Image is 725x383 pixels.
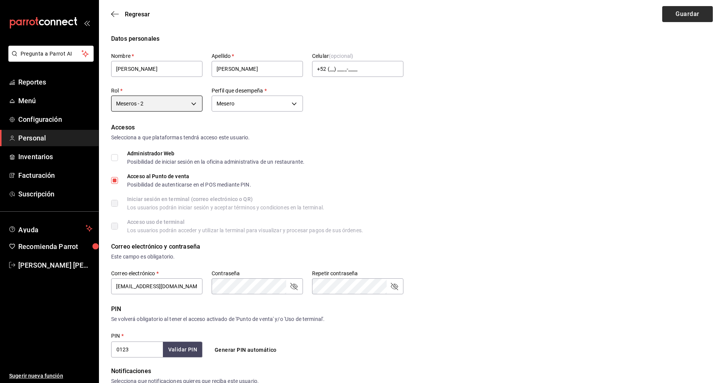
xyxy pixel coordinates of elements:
[329,53,353,59] span: (opcional)
[212,271,303,276] label: Contraseña
[18,224,83,233] span: Ayuda
[111,342,163,357] input: 3 a 6 dígitos
[312,53,403,59] label: Celular
[127,182,251,187] div: Posibilidad de autenticarse en el POS mediante PIN.
[212,343,280,357] button: Generar PIN automático
[18,241,92,252] span: Recomienda Parrot
[84,20,90,26] button: open_drawer_menu
[212,88,303,93] label: Perfil que desempeña
[127,228,363,233] div: Los usuarios podrán acceder y utilizar la terminal para visualizar y procesar pagos de sus órdenes.
[127,205,324,210] div: Los usuarios podrán iniciar sesión y aceptar términos y condiciones en la terminal.
[111,242,713,251] div: Correo electrónico y contraseña
[111,367,713,376] div: Notificaciones
[21,50,82,58] span: Pregunta a Parrot AI
[18,260,92,270] span: [PERSON_NAME] [PERSON_NAME]
[127,151,304,156] div: Administrador Web
[18,152,92,162] span: Inventarios
[662,6,713,22] button: Guardar
[111,271,202,276] label: Correo electrónico
[312,271,403,276] label: Repetir contraseña
[18,114,92,124] span: Configuración
[111,34,713,43] div: Datos personales
[111,134,713,142] div: Selecciona a que plataformas tendrá acceso este usuario.
[111,305,713,314] div: PIN
[111,88,202,93] label: Rol
[111,123,713,132] div: Accesos
[127,174,251,179] div: Acceso al Punto de venta
[163,342,202,357] button: Validar PIN
[127,219,363,225] div: Acceso uso de terminal
[18,96,92,106] span: Menú
[212,96,303,112] div: Mesero
[111,11,150,18] button: Regresar
[111,278,202,294] input: ejemplo@gmail.com
[111,333,124,338] label: PIN
[18,189,92,199] span: Suscripción
[9,372,92,380] span: Sugerir nueva función
[111,53,202,59] label: Nombre
[127,196,324,202] div: Iniciar sesión en terminal (correo electrónico o QR)
[212,53,303,59] label: Apellido
[111,253,713,261] div: Este campo es obligatorio.
[111,96,202,112] div: Meseros - 2
[18,170,92,180] span: Facturación
[8,46,94,62] button: Pregunta a Parrot AI
[111,315,713,323] div: Se volverá obligatorio al tener el acceso activado de 'Punto de venta' y/o 'Uso de terminal'.
[127,159,304,164] div: Posibilidad de iniciar sesión en la oficina administrativa de un restaurante.
[18,77,92,87] span: Reportes
[18,133,92,143] span: Personal
[289,282,298,291] button: passwordField
[5,55,94,63] a: Pregunta a Parrot AI
[390,282,399,291] button: passwordField
[125,11,150,18] span: Regresar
